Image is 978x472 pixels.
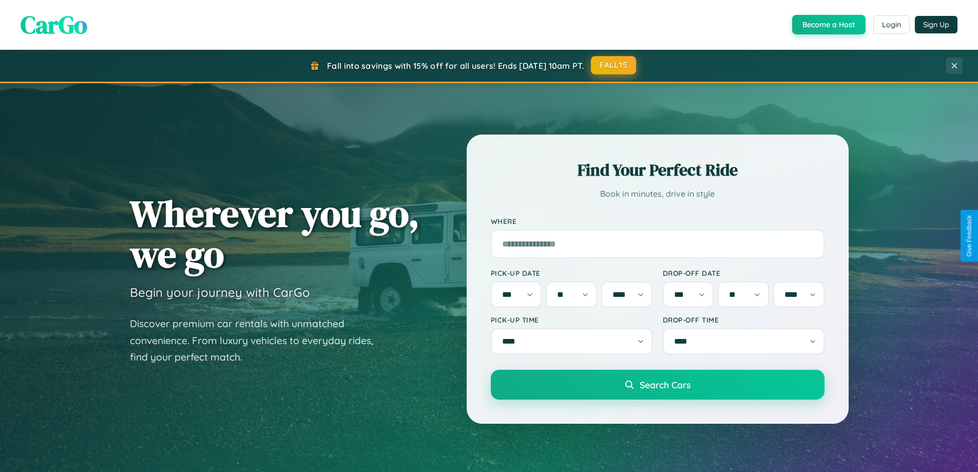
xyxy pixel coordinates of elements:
span: Search Cars [640,379,691,390]
button: FALL15 [591,56,636,74]
p: Book in minutes, drive in style [491,186,824,201]
button: Become a Host [792,15,866,34]
label: Drop-off Time [663,315,824,324]
h3: Begin your journey with CarGo [130,285,310,300]
label: Pick-up Time [491,315,653,324]
p: Discover premium car rentals with unmatched convenience. From luxury vehicles to everyday rides, ... [130,315,387,366]
h1: Wherever you go, we go [130,193,419,274]
label: Where [491,217,824,225]
button: Sign Up [915,16,957,33]
button: Search Cars [491,370,824,400]
span: Fall into savings with 15% off for all users! Ends [DATE] 10am PT. [327,61,584,71]
button: Login [873,15,910,34]
label: Pick-up Date [491,269,653,277]
h2: Find Your Perfect Ride [491,159,824,181]
label: Drop-off Date [663,269,824,277]
span: CarGo [21,8,87,42]
div: Give Feedback [966,215,973,257]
